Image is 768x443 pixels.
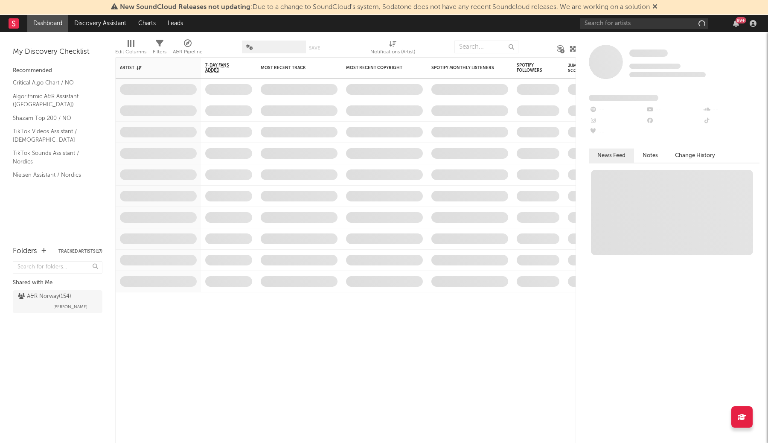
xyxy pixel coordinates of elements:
button: Save [309,46,320,50]
div: A&R Norway ( 154 ) [18,291,71,302]
div: A&R Pipeline [173,47,203,57]
a: Some Artist [629,49,668,58]
button: Tracked Artists(17) [58,249,102,254]
a: Charts [132,15,162,32]
span: 7-Day Fans Added [205,63,239,73]
div: Most Recent Copyright [346,65,410,70]
span: Tracking Since: [DATE] [629,64,681,69]
div: Spotify Followers [517,63,547,73]
button: Notes [634,149,666,163]
div: -- [589,105,646,116]
div: Filters [153,47,166,57]
a: Critical Algo Chart / NO [13,78,94,87]
div: -- [703,105,759,116]
div: A&R Pipeline [173,36,203,61]
button: News Feed [589,149,634,163]
input: Search for folders... [13,261,102,274]
a: Discovery Assistant [68,15,132,32]
span: : Due to a change to SoundCloud's system, Sodatone does not have any recent Soundcloud releases. ... [120,4,650,11]
div: 99 + [736,17,746,23]
button: 99+ [733,20,739,27]
div: Recommended [13,66,102,76]
span: New SoundCloud Releases not updating [120,4,250,11]
span: Some Artist [629,50,668,57]
span: 0 fans last week [629,72,706,77]
div: -- [646,105,702,116]
div: Jump Score [568,63,589,73]
input: Search for artists [580,18,708,29]
button: Change History [666,149,724,163]
a: Shazam Top 200 / NO [13,114,94,123]
a: TikTok Sounds Assistant / Nordics [13,149,94,166]
a: Algorithmic A&R Assistant ([GEOGRAPHIC_DATA]) [13,92,94,109]
div: Spotify Monthly Listeners [431,65,495,70]
div: Edit Columns [115,36,146,61]
div: -- [589,116,646,127]
span: [PERSON_NAME] [53,302,87,312]
input: Search... [454,41,518,53]
div: Notifications (Artist) [370,36,415,61]
span: Fans Added by Platform [589,95,658,101]
a: Nielsen Assistant / Nordics [13,170,94,180]
a: A&R Norway(154)[PERSON_NAME] [13,290,102,313]
div: Artist [120,65,184,70]
div: -- [703,116,759,127]
div: Shared with Me [13,278,102,288]
div: My Discovery Checklist [13,47,102,57]
div: Notifications (Artist) [370,47,415,57]
div: Most Recent Track [261,65,325,70]
a: Dashboard [27,15,68,32]
div: -- [646,116,702,127]
div: Edit Columns [115,47,146,57]
div: -- [589,127,646,138]
span: Dismiss [652,4,657,11]
a: Leads [162,15,189,32]
div: Folders [13,246,37,256]
a: TikTok Videos Assistant / [DEMOGRAPHIC_DATA] [13,127,94,144]
div: Filters [153,36,166,61]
